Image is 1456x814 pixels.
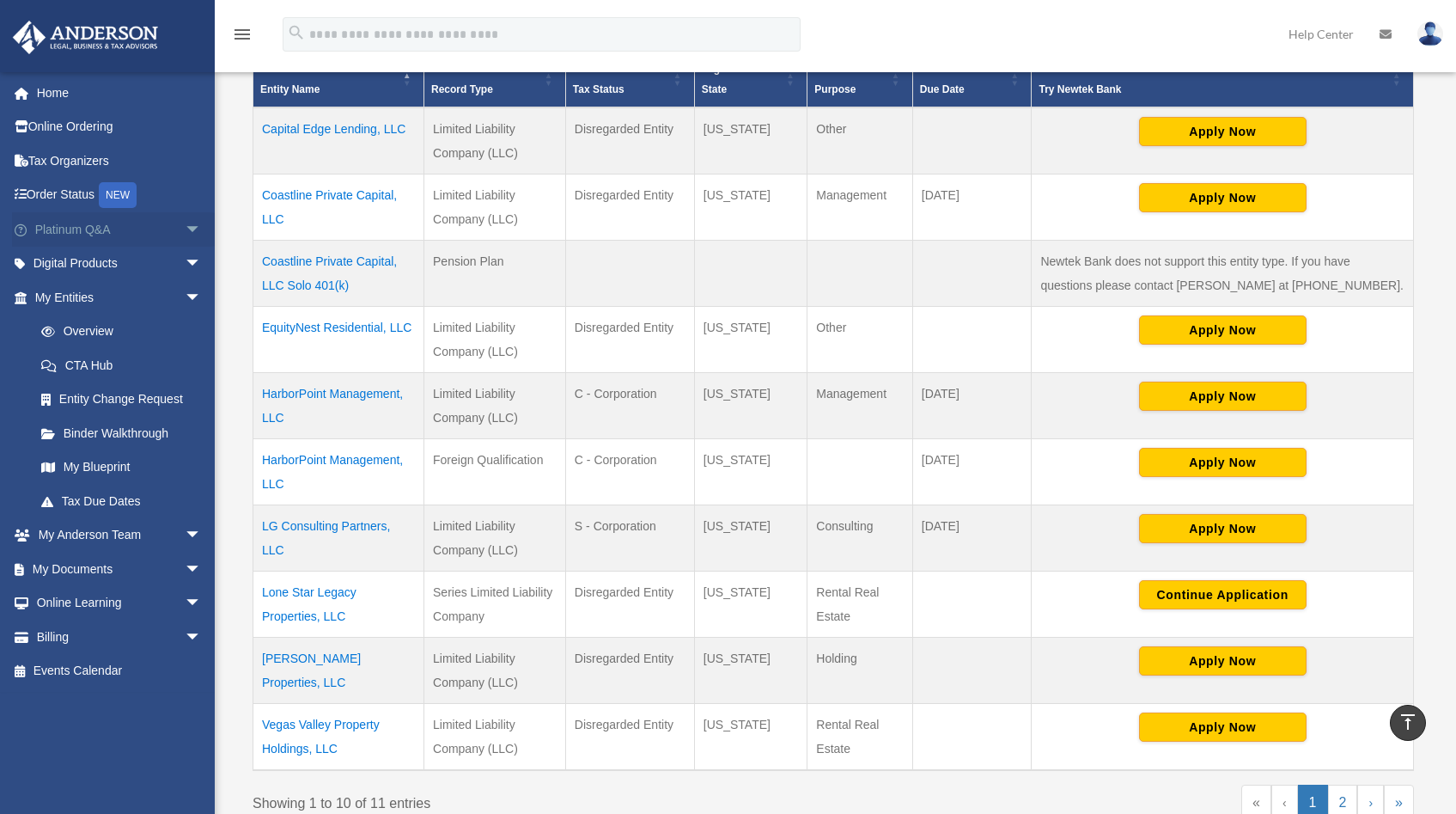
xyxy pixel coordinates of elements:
[424,240,566,306] td: Pension Plan
[565,637,694,703] td: Disregarded Entity
[24,383,219,417] a: Entity Change Request
[1417,21,1443,46] img: User Pic
[12,280,219,315] a: My Entitiesarrow_drop_down
[807,703,912,770] td: Rental Real Estate
[920,63,993,95] span: Federal Return Due Date
[1139,183,1307,212] button: Apply Now
[253,306,424,372] td: EquityNest Residential, LLC
[253,571,424,637] td: Lone Star Legacy Properties, LLC
[807,51,912,107] th: Business Purpose: Activate to sort
[424,107,566,174] td: Limited Liability Company (LLC)
[912,372,1032,438] td: [DATE]
[24,348,219,383] a: CTA Hub
[1139,448,1307,477] button: Apply Now
[1398,712,1418,732] i: vertical_align_top
[814,63,860,95] span: Business Purpose
[694,505,807,571] td: [US_STATE]
[424,571,566,637] td: Series Limited Liability Company
[694,372,807,438] td: [US_STATE]
[694,107,807,174] td: [US_STATE]
[807,637,912,703] td: Holding
[12,654,228,689] a: Events Calendar
[253,703,424,770] td: Vegas Valley Property Holdings, LLC
[912,51,1032,107] th: Federal Return Due Date: Activate to sort
[253,637,424,703] td: [PERSON_NAME] Properties, LLC
[185,518,219,554] span: arrow_drop_down
[565,306,694,372] td: Disregarded Entity
[185,552,219,587] span: arrow_drop_down
[431,83,493,95] span: Record Type
[24,450,219,485] a: My Blueprint
[253,438,424,505] td: HarborPoint Management, LLC
[912,505,1032,571] td: [DATE]
[424,505,566,571] td: Limited Liability Company (LLC)
[424,51,566,107] th: Record Type: Activate to sort
[12,518,228,553] a: My Anderson Teamarrow_drop_down
[1139,315,1307,345] button: Apply Now
[565,372,694,438] td: C - Corporation
[253,372,424,438] td: HarborPoint Management, LLC
[287,23,306,42] i: search
[565,703,694,770] td: Disregarded Entity
[424,438,566,505] td: Foreign Qualification
[253,107,424,174] td: Capital Edge Lending, LLC
[232,24,253,45] i: menu
[694,703,807,770] td: [US_STATE]
[12,76,228,110] a: Home
[424,306,566,372] td: Limited Liability Company (LLC)
[807,306,912,372] td: Other
[1390,705,1426,741] a: vertical_align_top
[185,280,219,315] span: arrow_drop_down
[565,505,694,571] td: S - Corporation
[185,620,219,655] span: arrow_drop_down
[912,174,1032,240] td: [DATE]
[565,174,694,240] td: Disregarded Entity
[253,174,424,240] td: Coastline Private Capital, LLC
[99,182,137,208] div: NEW
[24,315,210,349] a: Overview
[702,63,765,95] span: Organization State
[807,505,912,571] td: Consulting
[1139,646,1307,676] button: Apply Now
[185,212,219,248] span: arrow_drop_down
[253,505,424,571] td: LG Consulting Partners, LLC
[24,416,219,450] a: Binder Walkthrough
[8,21,163,54] img: Anderson Advisors Platinum Portal
[694,571,807,637] td: [US_STATE]
[12,247,228,281] a: Digital Productsarrow_drop_down
[12,212,228,247] a: Platinum Q&Aarrow_drop_down
[694,51,807,107] th: Organization State: Activate to sort
[232,30,253,45] a: menu
[1139,382,1307,411] button: Apply Now
[185,247,219,282] span: arrow_drop_down
[565,571,694,637] td: Disregarded Entity
[694,174,807,240] td: [US_STATE]
[807,571,912,637] td: Rental Real Estate
[24,484,219,518] a: Tax Due Dates
[912,438,1032,505] td: [DATE]
[1139,580,1307,609] button: Continue Application
[12,620,228,654] a: Billingarrow_drop_down
[694,306,807,372] td: [US_STATE]
[565,438,694,505] td: C - Corporation
[1032,51,1414,107] th: Try Newtek Bank : Activate to sort
[1139,713,1307,742] button: Apply Now
[253,51,424,107] th: Entity Name: Activate to invert sorting
[573,83,624,95] span: Tax Status
[1139,514,1307,543] button: Apply Now
[694,637,807,703] td: [US_STATE]
[565,51,694,107] th: Tax Status: Activate to sort
[253,240,424,306] td: Coastline Private Capital, LLC Solo 401(k)
[1032,240,1414,306] td: Newtek Bank does not support this entity type. If you have questions please contact [PERSON_NAME]...
[424,637,566,703] td: Limited Liability Company (LLC)
[565,107,694,174] td: Disregarded Entity
[1039,79,1387,100] div: Try Newtek Bank
[424,372,566,438] td: Limited Liability Company (LLC)
[12,144,228,178] a: Tax Organizers
[260,83,320,95] span: Entity Name
[12,552,228,586] a: My Documentsarrow_drop_down
[12,178,228,213] a: Order StatusNEW
[424,703,566,770] td: Limited Liability Company (LLC)
[1139,117,1307,146] button: Apply Now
